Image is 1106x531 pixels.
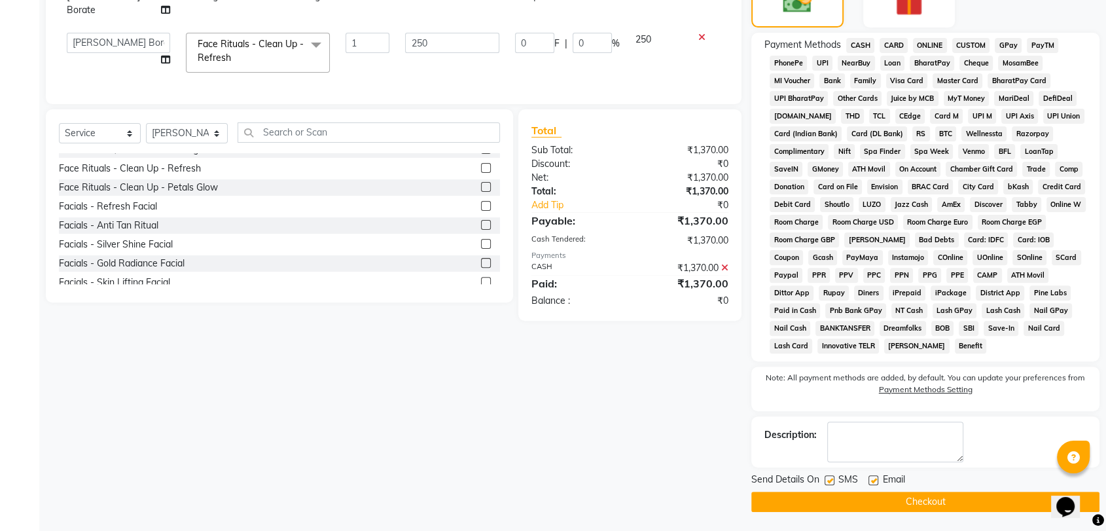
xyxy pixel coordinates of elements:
span: BTC [935,126,957,141]
span: GMoney [808,162,843,177]
span: [PERSON_NAME] [844,232,910,247]
span: Visa Card [886,73,928,88]
span: Lash Card [770,339,812,354]
span: Innovative TELR [817,339,879,354]
span: Card (Indian Bank) [770,126,842,141]
span: PPG [918,268,941,283]
span: UPI Union [1043,109,1084,124]
div: Facials - Gold Radiance Facial [59,257,185,270]
span: Master Card [933,73,982,88]
span: Room Charge Euro [903,215,972,230]
span: Send Details On [751,473,819,489]
span: CUSTOM [952,38,990,53]
span: iPrepaid [889,285,926,301]
div: Cash Tendered: [522,234,630,247]
input: Search or Scan [238,122,500,143]
span: PPE [946,268,968,283]
div: Net: [522,171,630,185]
span: UPI Axis [1001,109,1038,124]
span: BharatPay [910,56,954,71]
span: Complimentary [770,144,829,159]
a: Add Tip [522,198,648,212]
span: Card: IDFC [964,232,1008,247]
span: Other Cards [833,91,882,106]
span: Bad Debts [915,232,959,247]
span: LoanTap [1020,144,1058,159]
a: x [231,52,237,64]
span: Lash Cash [982,303,1024,318]
div: ₹1,370.00 [630,276,739,291]
span: Email [882,473,904,489]
span: UPI BharatPay [770,91,828,106]
span: iPackage [931,285,971,301]
span: Razorpay [1012,126,1053,141]
span: Room Charge GBP [770,232,839,247]
span: SCard [1052,250,1081,265]
span: BFL [994,144,1015,159]
div: Payments [531,250,728,261]
span: Juice by MCB [887,91,938,106]
span: THD [841,109,864,124]
span: SaveIN [770,162,802,177]
span: Payment Methods [764,38,841,52]
span: City Card [958,179,998,194]
iframe: chat widget [1051,479,1093,518]
span: Chamber Gift Card [946,162,1017,177]
div: ₹1,370.00 [630,171,739,185]
span: Room Charge USD [828,215,898,230]
span: Jazz Cash [891,197,933,212]
span: UOnline [972,250,1007,265]
div: Discount: [522,157,630,171]
div: ₹0 [630,294,739,308]
div: Facials - Silver Shine Facial [59,238,173,251]
span: UPI M [968,109,996,124]
span: Lash GPay [933,303,977,318]
div: ₹1,370.00 [630,261,739,275]
span: District App [976,285,1024,301]
span: Save-In [984,321,1018,336]
span: BharatPay Card [988,73,1050,88]
span: Bank [819,73,845,88]
span: NearBuy [838,56,875,71]
span: Venmo [958,144,989,159]
span: PPV [835,268,858,283]
span: BRAC Card [908,179,954,194]
span: Discover [970,197,1007,212]
span: Trade [1022,162,1050,177]
span: Cheque [959,56,993,71]
span: PayMaya [842,250,883,265]
span: Family [850,73,881,88]
div: ₹1,370.00 [630,185,739,198]
span: Diners [854,285,883,301]
span: Wellnessta [961,126,1007,141]
div: Facials - Skin Lifting Facial [59,276,170,289]
span: GPay [995,38,1022,53]
span: % [612,37,620,50]
span: PPR [808,268,830,283]
div: Paid: [522,276,630,291]
span: Spa Week [910,144,954,159]
span: ONLINE [913,38,947,53]
span: PPC [863,268,885,283]
span: MI Voucher [770,73,814,88]
span: Rupay [819,285,849,301]
span: Card M [930,109,963,124]
button: Checkout [751,492,1099,512]
span: CEdge [895,109,925,124]
span: Card: IOB [1013,232,1054,247]
span: UPI [812,56,832,71]
span: SMS [838,473,858,489]
span: CARD [880,38,908,53]
span: Shoutlo [820,197,853,212]
div: ₹1,370.00 [630,213,739,229]
span: PPN [890,268,913,283]
span: RS [912,126,930,141]
span: ATH Movil [848,162,890,177]
label: Note: All payment methods are added, by default. You can update your preferences from [764,372,1086,401]
span: Pine Labs [1029,285,1071,301]
div: CASH [522,261,630,275]
span: BANKTANSFER [815,321,874,336]
div: Payable: [522,213,630,229]
span: Online W [1046,197,1086,212]
div: Balance : [522,294,630,308]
